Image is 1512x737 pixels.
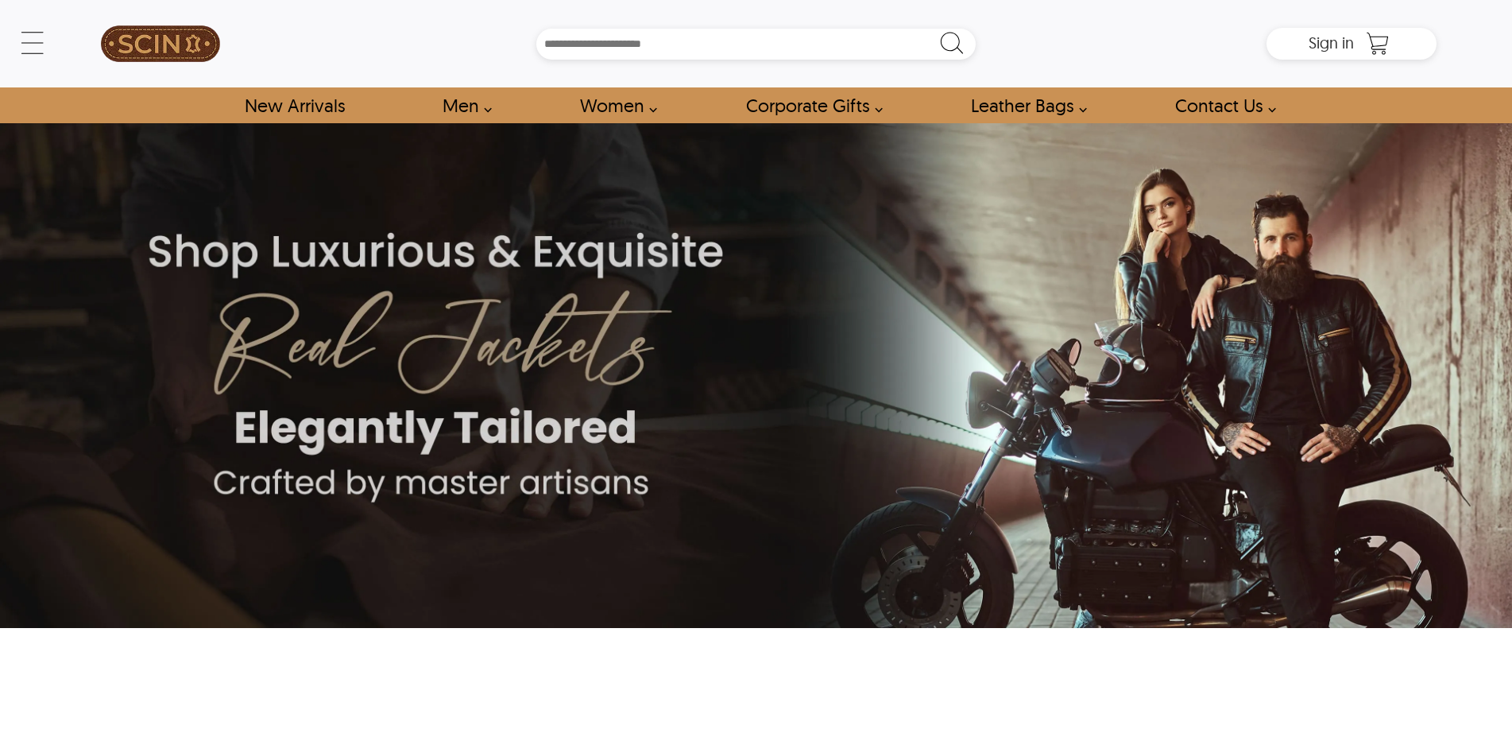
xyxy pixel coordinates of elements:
a: shop men's leather jackets [424,87,501,123]
a: contact-us [1157,87,1285,123]
a: Shop Leather Corporate Gifts [728,87,891,123]
a: Shop Leather Bags [953,87,1096,123]
a: Shop New Arrivals [226,87,362,123]
a: SCIN [75,8,246,80]
a: Shopping Cart [1362,32,1394,56]
img: SCIN [101,8,220,80]
a: Shop Women Leather Jackets [562,87,666,123]
a: Sign in [1309,38,1354,51]
span: Sign in [1309,33,1354,52]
